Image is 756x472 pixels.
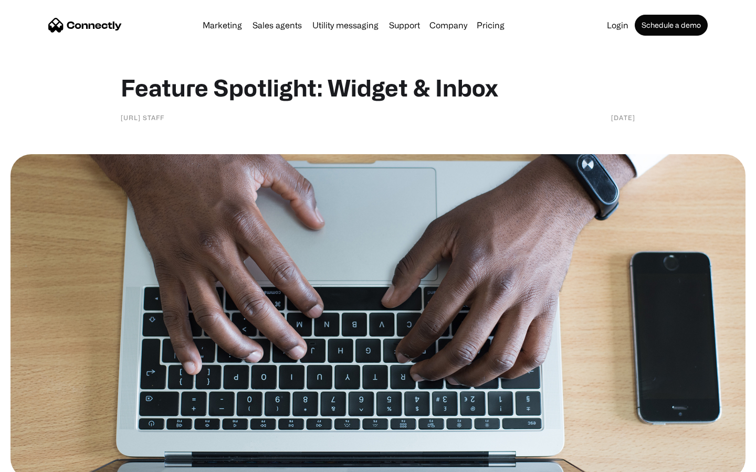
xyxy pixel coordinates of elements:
h1: Feature Spotlight: Widget & Inbox [121,73,635,102]
a: Sales agents [248,21,306,29]
div: [URL] staff [121,112,164,123]
aside: Language selected: English [10,454,63,468]
a: Support [385,21,424,29]
a: Utility messaging [308,21,383,29]
ul: Language list [21,454,63,468]
a: Pricing [472,21,509,29]
a: Login [603,21,633,29]
div: [DATE] [611,112,635,123]
a: Marketing [198,21,246,29]
div: Company [429,18,467,33]
a: Schedule a demo [635,15,708,36]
